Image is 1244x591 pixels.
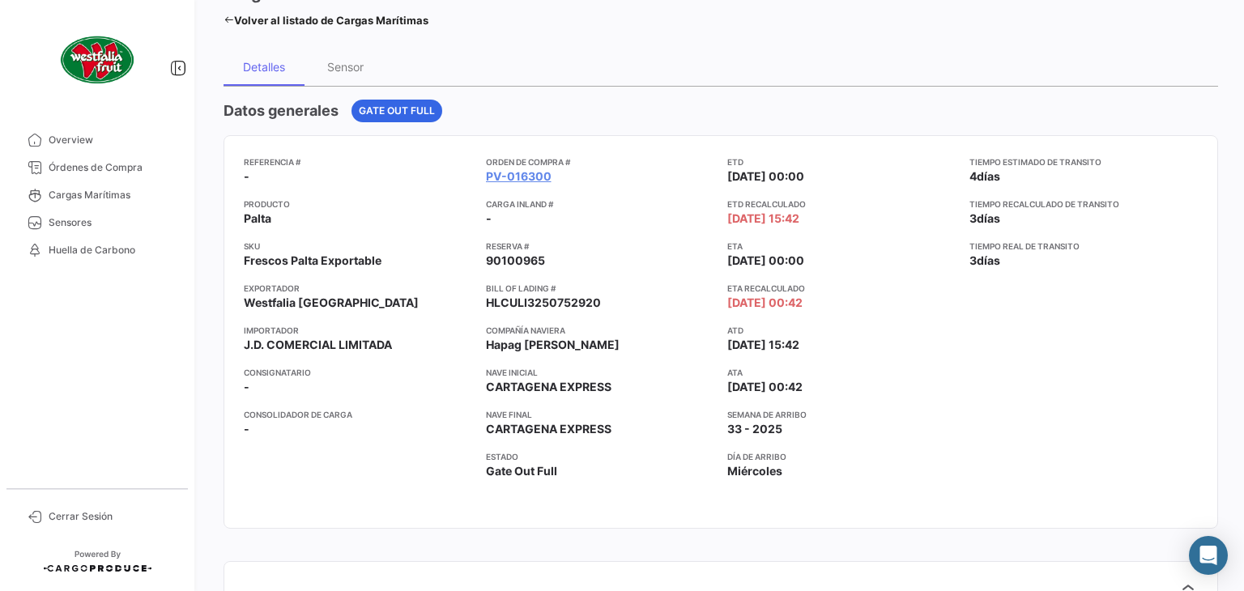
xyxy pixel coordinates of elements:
[727,379,803,395] span: [DATE] 00:42
[49,215,175,230] span: Sensores
[727,408,956,421] app-card-info-title: Semana de Arribo
[977,253,1000,267] span: días
[486,155,715,168] app-card-info-title: Orden de Compra #
[244,366,473,379] app-card-info-title: Consignatario
[486,198,715,210] app-card-info-title: Carga inland #
[727,337,799,353] span: [DATE] 15:42
[244,210,271,227] span: Palta
[486,168,552,185] a: PV-016300
[969,155,1199,168] app-card-info-title: Tiempo estimado de transito
[727,168,804,185] span: [DATE] 00:00
[486,379,611,395] span: CARTAGENA EXPRESS
[486,210,492,227] span: -
[244,253,381,269] span: Frescos Palta Exportable
[244,282,473,295] app-card-info-title: Exportador
[727,450,956,463] app-card-info-title: Día de Arribo
[969,211,977,225] span: 3
[244,337,392,353] span: J.D. COMERCIAL LIMITADA
[13,126,181,154] a: Overview
[727,253,804,269] span: [DATE] 00:00
[977,211,1000,225] span: días
[727,324,956,337] app-card-info-title: ATD
[49,188,175,202] span: Cargas Marítimas
[224,9,428,32] a: Volver al listado de Cargas Marítimas
[486,366,715,379] app-card-info-title: Nave inicial
[244,379,249,395] span: -
[244,421,249,437] span: -
[244,324,473,337] app-card-info-title: Importador
[244,240,473,253] app-card-info-title: SKU
[486,463,557,479] span: Gate Out Full
[1189,536,1228,575] div: Abrir Intercom Messenger
[243,60,285,74] div: Detalles
[486,253,545,269] span: 90100965
[727,282,956,295] app-card-info-title: ETA Recalculado
[727,295,803,311] span: [DATE] 00:42
[57,19,138,100] img: client-50.png
[486,282,715,295] app-card-info-title: Bill of Lading #
[977,169,1000,183] span: días
[49,509,175,524] span: Cerrar Sesión
[49,133,175,147] span: Overview
[244,408,473,421] app-card-info-title: Consolidador de Carga
[13,154,181,181] a: Órdenes de Compra
[969,253,977,267] span: 3
[327,60,364,74] div: Sensor
[13,236,181,264] a: Huella de Carbono
[486,421,611,437] span: CARTAGENA EXPRESS
[727,366,956,379] app-card-info-title: ATA
[244,168,249,185] span: -
[49,243,175,257] span: Huella de Carbono
[13,181,181,209] a: Cargas Marítimas
[727,421,782,437] span: 33 - 2025
[359,104,435,118] span: Gate Out Full
[49,160,175,175] span: Órdenes de Compra
[486,450,715,463] app-card-info-title: Estado
[486,240,715,253] app-card-info-title: Reserva #
[486,408,715,421] app-card-info-title: Nave final
[244,295,419,311] span: Westfalia [GEOGRAPHIC_DATA]
[486,295,601,311] span: HLCULI3250752920
[727,210,799,227] span: [DATE] 15:42
[727,155,956,168] app-card-info-title: ETD
[969,240,1199,253] app-card-info-title: Tiempo real de transito
[244,198,473,210] app-card-info-title: Producto
[224,100,339,122] h4: Datos generales
[969,169,977,183] span: 4
[969,198,1199,210] app-card-info-title: Tiempo recalculado de transito
[727,240,956,253] app-card-info-title: ETA
[13,209,181,236] a: Sensores
[486,337,620,353] span: Hapag [PERSON_NAME]
[486,324,715,337] app-card-info-title: Compañía naviera
[727,198,956,210] app-card-info-title: ETD Recalculado
[244,155,473,168] app-card-info-title: Referencia #
[727,463,782,479] span: Miércoles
